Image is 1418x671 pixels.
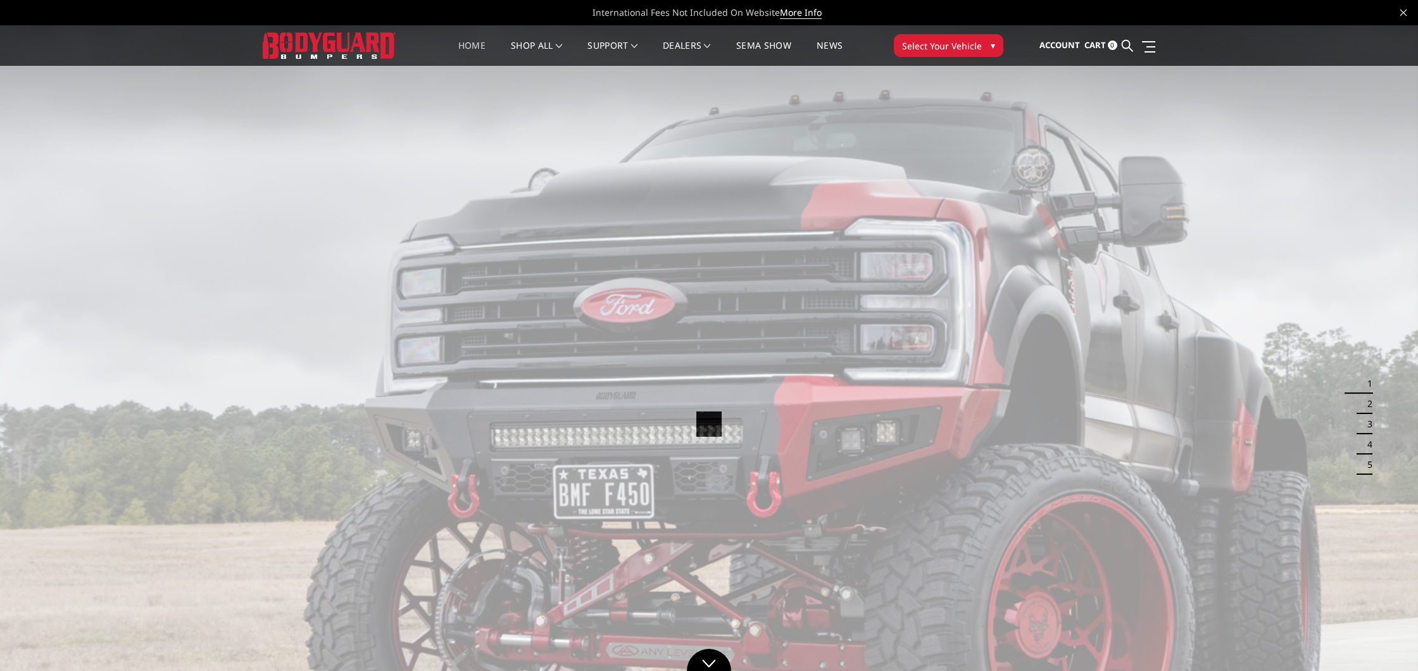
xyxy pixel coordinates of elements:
a: More Info [780,6,822,19]
a: Click to Down [687,649,731,671]
a: SEMA Show [736,41,791,66]
span: Account [1039,39,1080,51]
button: 4 of 5 [1360,434,1372,455]
a: Home [458,41,486,66]
span: Cart [1084,39,1106,51]
span: ▾ [991,39,995,52]
a: Support [587,41,637,66]
span: 0 [1108,41,1117,50]
a: shop all [511,41,562,66]
a: Account [1039,28,1080,63]
img: BODYGUARD BUMPERS [263,32,396,58]
button: 3 of 5 [1360,414,1372,434]
button: 1 of 5 [1360,373,1372,394]
a: News [817,41,843,66]
button: 5 of 5 [1360,455,1372,475]
a: Cart 0 [1084,28,1117,63]
span: Select Your Vehicle [902,39,982,53]
button: 2 of 5 [1360,394,1372,414]
a: Dealers [663,41,711,66]
button: Select Your Vehicle [894,34,1003,57]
